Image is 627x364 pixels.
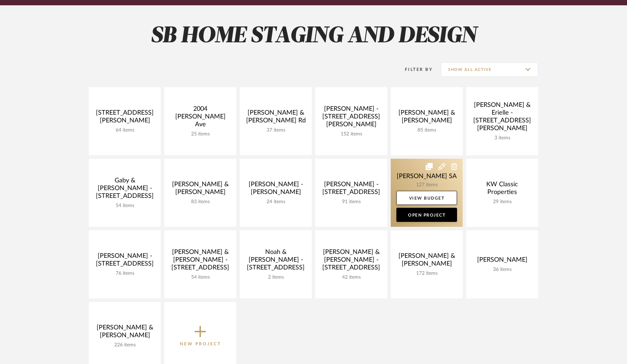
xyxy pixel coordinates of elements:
[245,181,306,199] div: [PERSON_NAME] - [PERSON_NAME]
[95,203,155,209] div: 54 items
[396,109,457,127] div: [PERSON_NAME] & [PERSON_NAME]
[60,23,567,49] h2: SB HOME STAGING AND DESIGN
[321,274,382,280] div: 42 items
[170,181,231,199] div: [PERSON_NAME] & [PERSON_NAME]
[396,208,457,222] a: Open Project
[170,274,231,280] div: 54 items
[321,181,382,199] div: [PERSON_NAME] - [STREET_ADDRESS]
[95,109,155,127] div: [STREET_ADDRESS][PERSON_NAME]
[396,191,457,205] a: View Budget
[95,324,155,342] div: [PERSON_NAME] & [PERSON_NAME]
[95,177,155,203] div: Gaby & [PERSON_NAME] -[STREET_ADDRESS]
[472,256,532,267] div: [PERSON_NAME]
[170,131,231,137] div: 25 items
[170,248,231,274] div: [PERSON_NAME] & [PERSON_NAME] - [STREET_ADDRESS]
[170,105,231,131] div: 2004 [PERSON_NAME] Ave
[95,127,155,133] div: 64 items
[472,101,532,135] div: [PERSON_NAME] & Erielle - [STREET_ADDRESS][PERSON_NAME]
[170,199,231,205] div: 83 items
[245,127,306,133] div: 37 items
[95,342,155,348] div: 226 items
[321,105,382,131] div: [PERSON_NAME] - [STREET_ADDRESS][PERSON_NAME]
[472,267,532,273] div: 36 items
[472,135,532,141] div: 3 items
[321,131,382,137] div: 152 items
[321,248,382,274] div: [PERSON_NAME] & [PERSON_NAME] - [STREET_ADDRESS]
[396,271,457,277] div: 172 items
[95,271,155,277] div: 76 items
[472,199,532,205] div: 29 items
[472,181,532,199] div: KW Classic Properties
[95,252,155,271] div: [PERSON_NAME] - [STREET_ADDRESS]
[245,274,306,280] div: 2 items
[245,248,306,274] div: Noah & [PERSON_NAME] - [STREET_ADDRESS]
[245,109,306,127] div: [PERSON_NAME] & [PERSON_NAME] Rd
[321,199,382,205] div: 91 items
[396,127,457,133] div: 85 items
[396,66,433,73] div: Filter By
[180,340,221,347] p: New Project
[245,199,306,205] div: 24 items
[396,252,457,271] div: [PERSON_NAME] & [PERSON_NAME]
